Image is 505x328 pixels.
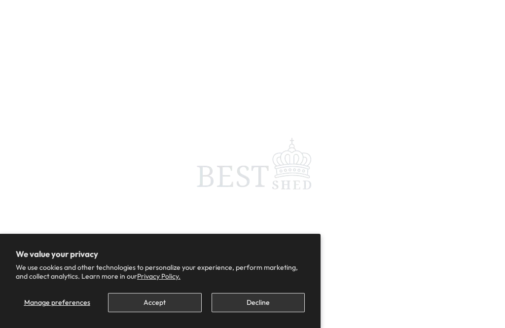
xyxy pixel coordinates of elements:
[16,250,305,258] h2: We value your privacy
[212,293,305,312] button: Decline
[24,298,90,307] span: Manage preferences
[16,263,305,281] p: We use cookies and other technologies to personalize your experience, perform marketing, and coll...
[137,272,180,281] a: Privacy Policy.
[16,293,98,312] button: Manage preferences
[108,293,201,312] button: Accept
